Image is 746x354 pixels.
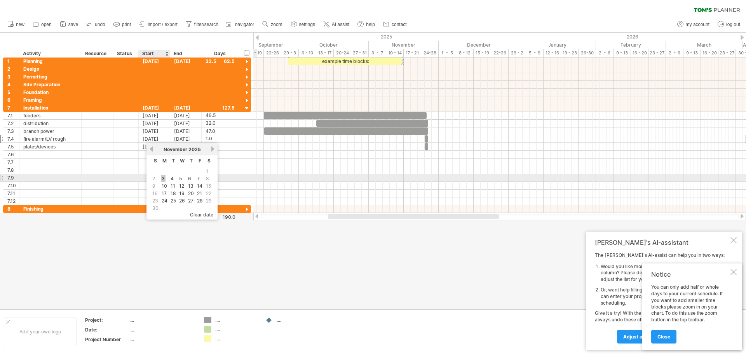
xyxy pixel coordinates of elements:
div: 7.10 [7,182,19,189]
div: 7.3 [7,127,19,135]
div: plates/devices [23,143,77,150]
div: December 2025 [439,41,519,49]
span: Saturday [207,158,211,164]
span: 9 [152,182,156,190]
div: 10 - 14 [386,49,404,57]
div: branch power [23,127,77,135]
a: 20 [187,190,195,197]
span: print [122,22,131,27]
div: [DATE] [139,104,170,112]
span: new [16,22,24,27]
div: 23 - 27 [648,49,666,57]
td: this is a weekend day [151,197,160,204]
div: November 2025 [369,41,439,49]
li: Or, want help filling out the planning automatically? You can enter your project's start & end da... [601,287,729,306]
div: [DATE] [139,135,170,143]
a: log out [716,19,743,30]
div: 7.9 [7,174,19,181]
span: 16 [152,190,159,197]
span: 30 [152,204,159,212]
span: 15 [205,182,212,190]
a: next [210,146,216,152]
div: 7.2 [7,120,19,127]
span: log out [726,22,740,27]
td: this is a weekend day [151,205,160,211]
div: 32.5 [206,58,235,65]
div: You can only add half or whole days to your current schedule. If you want to add smaller time blo... [651,284,729,343]
div: 7 [7,104,19,112]
span: 2025 [188,146,201,152]
div: 6 [7,96,19,104]
div: .... [129,326,195,333]
span: import / export [148,22,178,27]
div: .... [277,317,319,323]
a: filter/search [184,19,221,30]
a: 28 [196,197,204,204]
div: Installation [23,104,77,112]
a: Adjust activities [617,330,667,344]
a: import / export [137,19,180,30]
a: print [112,19,133,30]
div: 7.12 [7,197,19,205]
a: help [356,19,377,30]
span: 22 [205,190,212,197]
span: zoom [271,22,282,27]
div: [DATE] [139,143,170,150]
span: my account [686,22,709,27]
div: 13 - 17 [316,49,334,57]
td: this is a weekend day [205,168,213,174]
div: 29 - 2 [509,49,526,57]
a: 25 [170,197,177,204]
div: 9 - 13 [614,49,631,57]
span: 29 [205,197,213,204]
div: [DATE] [170,58,202,65]
div: Finishing [23,205,77,213]
div: .... [215,335,258,342]
div: Date: [85,326,128,333]
a: my account [675,19,712,30]
div: 7.5 [7,143,19,150]
div: Project Number [85,336,128,343]
a: close [651,330,676,344]
a: 10 [161,182,168,190]
div: 22-26 [491,49,509,57]
td: this is a weekend day [151,175,160,182]
div: 2 - 6 [596,49,614,57]
div: The [PERSON_NAME]'s AI-assist can help you in two ways: Give it a try! With the undo button in th... [595,252,729,343]
div: 46.5 [206,112,235,119]
a: 13 [187,182,194,190]
a: open [31,19,54,30]
a: 11 [170,182,176,190]
div: .... [215,326,258,333]
span: Wednesday [180,158,185,164]
div: February 2026 [596,41,666,49]
a: 6 [187,175,192,182]
div: 15 - 19 [246,49,264,57]
a: 7 [196,175,200,182]
div: 7.7 [7,159,19,166]
a: settings [289,19,317,30]
div: .... [215,317,258,323]
span: navigator [235,22,254,27]
div: Activity [23,50,77,58]
span: 8 [205,175,210,182]
div: 2 - 6 [666,49,683,57]
a: undo [84,19,108,30]
td: this is a weekend day [205,190,213,197]
div: [DATE] [139,120,170,127]
div: 7.11 [7,190,19,197]
div: 5 - 9 [526,49,544,57]
div: 20-24 [334,49,351,57]
div: 2 [7,65,19,73]
div: feeders [23,112,77,119]
div: 7.8 [7,166,19,174]
span: November [164,146,187,152]
span: Adjust activities [623,334,661,340]
li: Would you like more or different activities in the left column? Please describe the changes and l... [601,263,729,283]
a: 5 [178,175,183,182]
a: 12 [178,182,185,190]
a: previous [148,146,154,152]
div: 47.0 [206,127,235,135]
span: save [68,22,78,27]
span: clear date [190,212,213,218]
